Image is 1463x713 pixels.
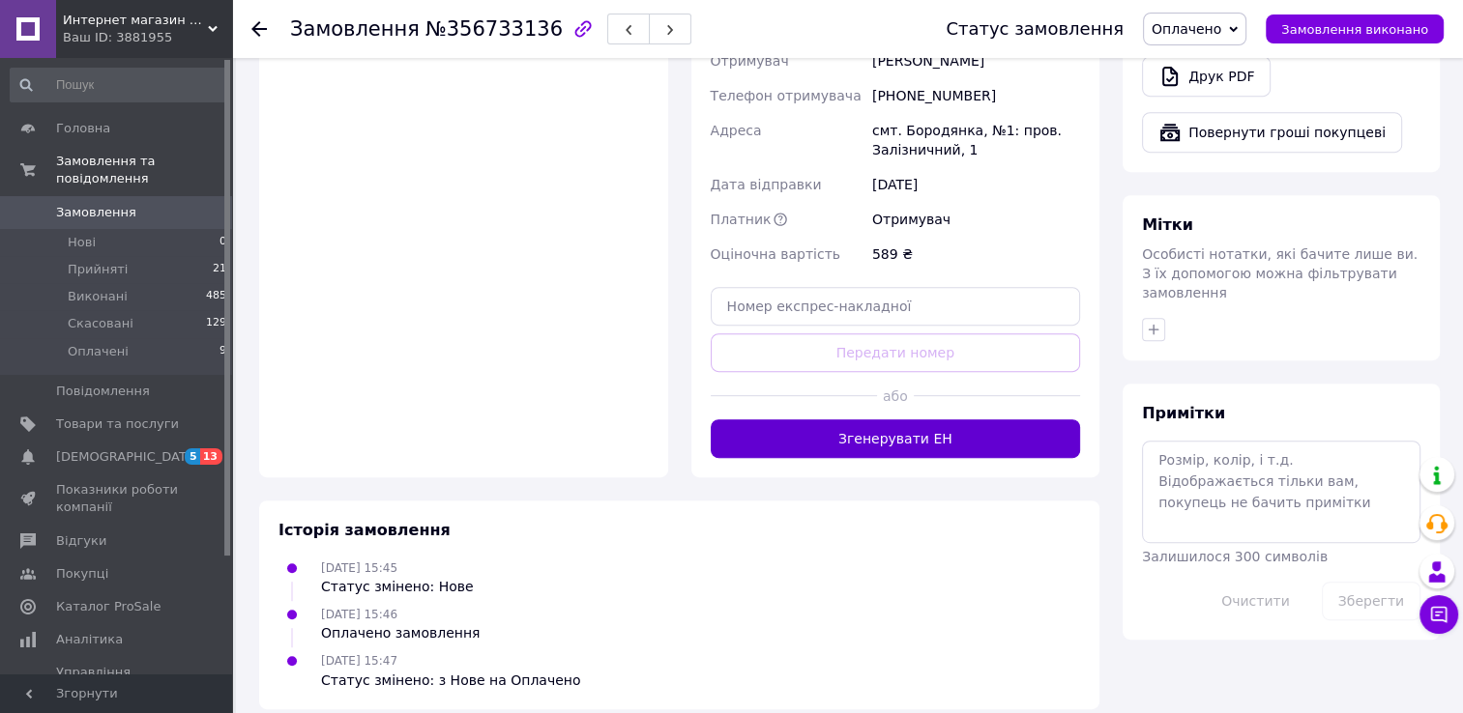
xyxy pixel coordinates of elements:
div: [PERSON_NAME] [868,43,1084,78]
div: 589 ₴ [868,237,1084,271]
button: Чат з покупцем [1419,595,1458,634]
span: 21 [213,261,226,278]
span: Замовлення та повідомлення [56,153,232,187]
div: Оплачено замовлення [321,623,480,642]
span: Оціночна вартість [711,246,840,262]
div: Ваш ID: 3881955 [63,29,232,46]
span: Показники роботи компанії [56,481,179,516]
button: Згенерувати ЕН [711,419,1081,458]
div: Статус змінено: з Нове на Оплачено [321,670,580,690]
span: Особисті нотатки, які бачите лише ви. З їх допомогою можна фільтрувати замовлення [1142,246,1418,300]
span: Замовлення виконано [1281,22,1428,37]
span: Платник [711,212,772,227]
span: №356733136 [425,17,563,41]
span: Скасовані [68,315,133,332]
span: [DATE] 15:45 [321,561,397,575]
input: Пошук [10,68,228,102]
input: Номер експрес-накладної [711,287,1081,326]
span: 0 [219,234,226,251]
span: [DEMOGRAPHIC_DATA] [56,448,199,466]
div: Статус змінено: Нове [321,577,474,596]
span: 5 [185,448,200,465]
span: Дата відправки [711,177,822,192]
div: смт. Бородянка, №1: пров. Залізничний, 1 [868,113,1084,167]
span: Интернет магазин Улов рыбака [63,12,208,29]
div: [DATE] [868,167,1084,202]
span: Нові [68,234,96,251]
span: Замовлення [290,17,420,41]
span: або [877,386,914,406]
span: Головна [56,120,110,137]
div: Повернутися назад [251,19,267,39]
a: Друк PDF [1142,56,1271,97]
span: Виконані [68,288,128,305]
div: Статус замовлення [946,19,1124,39]
div: Отримувач [868,202,1084,237]
span: Отримувач [711,53,789,69]
span: Телефон отримувача [711,88,862,103]
span: Товари та послуги [56,415,179,433]
span: Мітки [1142,215,1193,234]
span: 13 [200,448,222,465]
span: Оплачені [68,343,129,360]
span: Оплачено [1152,21,1221,37]
span: Примітки [1142,404,1225,422]
span: 129 [206,315,226,332]
span: Відгуки [56,532,106,550]
span: Повідомлення [56,383,150,400]
span: 9 [219,343,226,360]
span: [DATE] 15:46 [321,608,397,621]
span: Аналітика [56,631,123,648]
span: Каталог ProSale [56,598,161,615]
span: Замовлення [56,204,136,221]
span: Покупці [56,565,108,583]
span: 485 [206,288,226,305]
button: Повернути гроші покупцеві [1142,112,1402,153]
span: Історія замовлення [278,521,451,539]
span: [DATE] 15:47 [321,654,397,668]
span: Залишилося 300 символів [1142,549,1328,564]
span: Адреса [711,123,762,138]
div: [PHONE_NUMBER] [868,78,1084,113]
span: Управління сайтом [56,664,179,699]
button: Замовлення виконано [1266,14,1444,43]
span: Прийняті [68,261,128,278]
